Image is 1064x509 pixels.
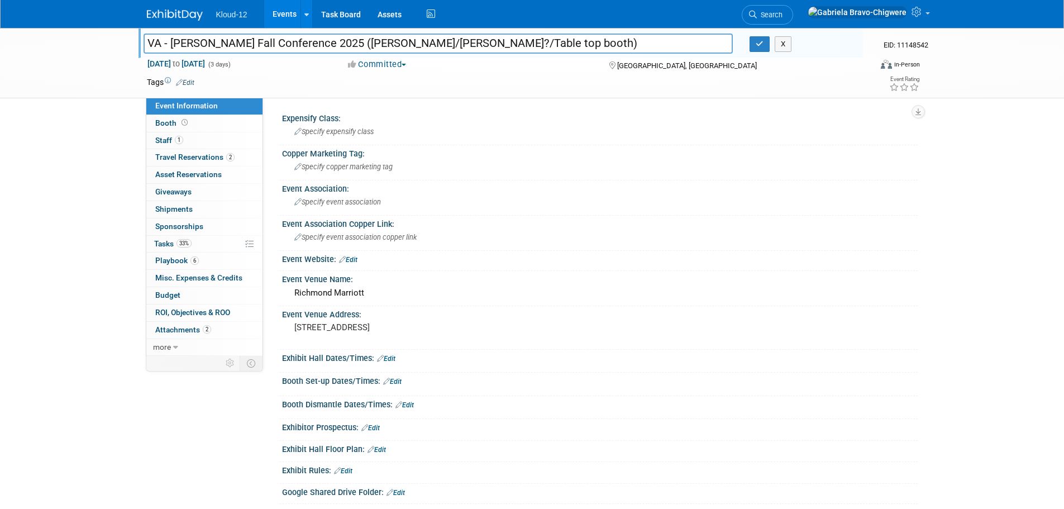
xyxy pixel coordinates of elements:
[146,132,263,149] a: Staff1
[282,251,918,265] div: Event Website:
[146,253,263,269] a: Playbook6
[383,378,402,386] a: Edit
[361,424,380,432] a: Edit
[282,373,918,387] div: Booth Set-up Dates/Times:
[240,356,263,370] td: Toggle Event Tabs
[146,149,263,166] a: Travel Reservations2
[395,401,414,409] a: Edit
[889,77,919,82] div: Event Rating
[294,233,417,241] span: Specify event association copper link
[282,145,918,159] div: Copper Marketing Tag:
[175,136,183,144] span: 1
[155,273,242,282] span: Misc. Expenses & Credits
[155,118,190,127] span: Booth
[282,180,918,194] div: Event Association:
[805,58,920,75] div: Event Format
[282,110,918,124] div: Expensify Class:
[226,153,235,161] span: 2
[155,222,203,231] span: Sponsorships
[153,342,171,351] span: more
[146,184,263,201] a: Giveaways
[290,284,909,302] div: Richmond Marriott
[176,239,192,248] span: 33%
[742,5,793,25] a: Search
[282,216,918,230] div: Event Association Copper Link:
[155,325,211,334] span: Attachments
[155,204,193,213] span: Shipments
[146,115,263,132] a: Booth
[171,59,182,68] span: to
[282,462,918,477] div: Exhibit Rules:
[282,484,918,498] div: Google Shared Drive Folder:
[146,236,263,253] a: Tasks33%
[146,305,263,321] a: ROI, Objectives & ROO
[146,201,263,218] a: Shipments
[216,10,247,19] span: Kloud-12
[190,256,199,265] span: 6
[344,59,411,70] button: Committed
[221,356,240,370] td: Personalize Event Tab Strip
[617,61,757,70] span: [GEOGRAPHIC_DATA], [GEOGRAPHIC_DATA]
[294,322,535,332] pre: [STREET_ADDRESS]
[203,325,211,334] span: 2
[282,350,918,364] div: Exhibit Hall Dates/Times:
[894,60,920,69] div: In-Person
[368,446,386,454] a: Edit
[154,239,192,248] span: Tasks
[339,256,357,264] a: Edit
[146,322,263,339] a: Attachments2
[155,153,235,161] span: Travel Reservations
[155,101,218,110] span: Event Information
[176,79,194,87] a: Edit
[334,467,352,475] a: Edit
[294,127,374,136] span: Specify expensify class
[294,198,381,206] span: Specify event association
[155,170,222,179] span: Asset Reservations
[282,396,918,411] div: Booth Dismantle Dates/Times:
[155,187,192,196] span: Giveaways
[881,60,892,69] img: Format-Inperson.png
[387,489,405,497] a: Edit
[282,306,918,320] div: Event Venue Address:
[757,11,783,19] span: Search
[179,118,190,127] span: Booth not reserved yet
[146,167,263,183] a: Asset Reservations
[808,6,907,18] img: Gabriela Bravo-Chigwere
[146,339,263,356] a: more
[282,271,918,285] div: Event Venue Name:
[884,41,928,49] span: Event ID: 11148542
[147,59,206,69] span: [DATE] [DATE]
[207,61,231,68] span: (3 days)
[155,291,180,299] span: Budget
[282,441,918,455] div: Exhibit Hall Floor Plan:
[775,36,792,52] button: X
[146,287,263,304] a: Budget
[146,218,263,235] a: Sponsorships
[282,419,918,434] div: Exhibitor Prospectus:
[147,9,203,21] img: ExhibitDay
[294,163,393,171] span: Specify copper marketing tag
[155,308,230,317] span: ROI, Objectives & ROO
[155,256,199,265] span: Playbook
[146,270,263,287] a: Misc. Expenses & Credits
[146,98,263,115] a: Event Information
[147,77,194,88] td: Tags
[377,355,395,363] a: Edit
[155,136,183,145] span: Staff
